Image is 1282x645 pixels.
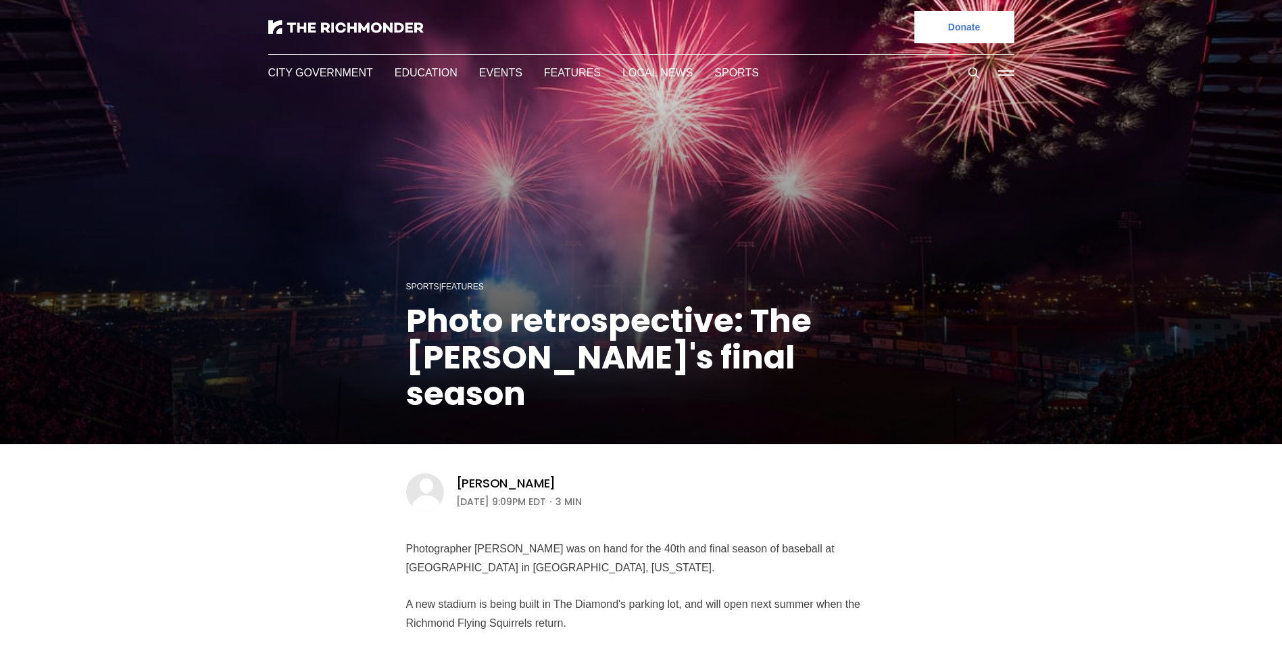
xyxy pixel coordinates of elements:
button: Search this site [964,63,984,83]
a: Donate [914,11,1014,43]
div: | [406,279,877,295]
img: The Richmonder [268,20,424,34]
a: Education [391,65,454,80]
a: Events [476,65,516,80]
a: [PERSON_NAME] [456,475,556,492]
a: Features [537,65,590,80]
a: Features [439,281,478,292]
iframe: portal-trigger [1168,579,1282,645]
p: Photographer [PERSON_NAME] was on hand for the 40th and final season of baseball at [GEOGRAPHIC_D... [406,540,877,577]
a: City Government [268,65,370,80]
p: A new stadium is being built in The Diamond's parking lot, and will open next summer when the Ric... [406,595,877,633]
a: Local News [612,65,679,80]
time: [DATE] 9:09PM EDT [456,494,546,510]
span: 3 min [556,494,582,510]
a: Sports [406,281,437,292]
a: Sports [700,65,741,80]
h1: Photo retrospective: The [PERSON_NAME]'s final season [406,303,877,412]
